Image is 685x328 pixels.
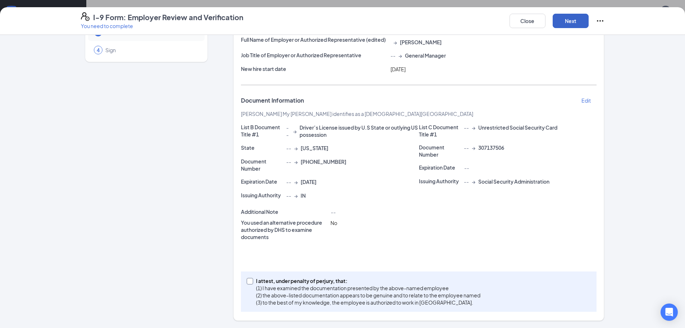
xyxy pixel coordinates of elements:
button: Close [510,14,545,28]
p: I attest, under penalty of perjury, that: [256,277,480,284]
p: Document Number [241,158,283,172]
span: -- [286,144,291,152]
p: Expiration Date [241,178,283,185]
p: You used an alternative procedure authorized by DHS to examine documents [241,219,328,241]
span: → [472,144,475,151]
span: Driver’s License issued by U.S State or outlying US possession [300,124,419,138]
span: → [472,124,475,131]
p: (1) I have examined the documentation presented by the above-named employee [256,284,480,292]
div: Open Intercom Messenger [661,304,678,321]
span: [PERSON_NAME] My [PERSON_NAME] identifies as a [DEMOGRAPHIC_DATA][GEOGRAPHIC_DATA] [241,111,473,117]
p: Expiration Date [419,164,461,171]
p: New hire start date [241,65,388,72]
span: → [393,39,397,46]
p: Edit [581,97,591,104]
span: -- [464,144,469,151]
span: -- [464,124,469,131]
span: [PHONE_NUMBER] [301,158,346,165]
span: General Manager [405,52,446,59]
span: → [472,178,475,185]
span: → [398,52,402,59]
span: [DATE] [301,178,316,185]
span: 307137506 [478,144,504,151]
p: Additional Note [241,208,328,215]
span: → [293,127,297,135]
span: -- [464,178,469,185]
span: → [294,144,298,152]
p: You need to complete [81,22,243,30]
svg: Ellipses [596,17,604,25]
span: No [330,220,337,226]
span: -- [391,52,396,59]
p: (3) to the best of my knowledge, the employee is authorized to work in [GEOGRAPHIC_DATA]. [256,299,480,306]
p: Full Name of Employer or Authorized Representative (edited) [241,36,388,43]
span: IN [301,192,306,199]
button: Next [553,14,589,28]
span: -- [286,124,290,138]
span: [PERSON_NAME] [400,39,442,46]
span: Social Security Administration [478,178,549,185]
p: List B Document Title #1 [241,123,283,138]
p: Document Number [419,144,461,158]
span: -- [464,165,469,171]
p: (2) the above-listed documentation appears to be genuine and to relate to the employee named [256,292,480,299]
span: [DATE] [391,66,406,72]
span: Sign [105,46,197,54]
p: Job Title of Employer or Authorized Representative [241,51,388,59]
svg: FormI9EVerifyIcon [81,12,90,21]
span: Document Information [241,97,304,104]
span: -- [286,158,291,165]
span: -- [286,192,291,199]
span: -- [286,178,291,185]
span: Unrestricted Social Security Card [478,124,557,131]
p: Issuing Authority [419,178,461,185]
p: State [241,144,283,151]
span: 4 [97,46,100,54]
span: → [294,192,298,199]
span: -- [330,209,335,215]
span: [US_STATE] [301,144,328,152]
span: → [294,158,298,165]
span: → [294,178,298,185]
p: List C Document Title #1 [419,123,461,138]
h4: I-9 Form: Employer Review and Verification [93,12,243,22]
p: Issuing Authority [241,192,283,199]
